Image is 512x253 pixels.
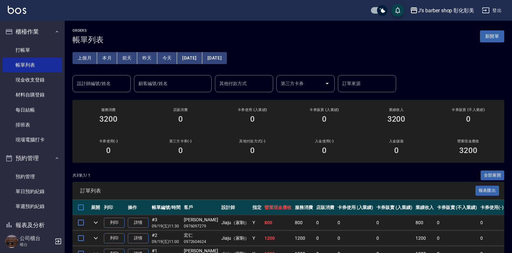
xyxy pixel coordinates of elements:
button: 昨天 [137,52,157,64]
th: 展開 [89,200,102,215]
button: 預約管理 [3,150,62,167]
th: 指定 [251,200,263,215]
button: 上個月 [72,52,97,64]
td: Y [251,215,263,230]
h3: 帳單列表 [72,35,104,44]
h5: 公司櫃台 [20,235,53,242]
button: 新開單 [480,30,504,42]
button: 前天 [117,52,137,64]
a: 單週預約紀錄 [3,199,62,214]
h2: 店販消費 [152,108,208,112]
h3: 0 [178,115,183,124]
td: 0 [479,231,505,246]
th: 服務消費 [293,200,315,215]
p: 櫃台 [20,242,53,247]
button: 全部展開 [481,170,505,181]
img: Logo [8,6,26,14]
td: 800 [414,215,435,230]
h2: 卡券使用(-) [80,139,137,143]
a: 單日預約紀錄 [3,184,62,199]
td: 0 [479,215,505,230]
th: 卡券販賣 (入業績) [375,200,414,215]
button: expand row [91,233,101,243]
td: 0 [435,231,479,246]
h2: 卡券販賣 (入業績) [296,108,352,112]
td: Jiaju（家駒） [220,231,251,246]
h3: 0 [250,115,255,124]
h2: 營業現金應收 [440,139,496,143]
p: 0972604624 [184,239,218,245]
h3: 0 [322,115,327,124]
a: 報表匯出 [475,187,499,193]
a: 詳情 [128,233,149,243]
h2: 第三方卡券(-) [152,139,208,143]
button: 列印 [104,218,125,228]
button: save [391,4,404,17]
a: 排班表 [3,117,62,132]
th: 列印 [102,200,126,215]
h3: 0 [466,115,471,124]
th: 設計師 [220,200,251,215]
th: 卡券使用 (入業績) [336,200,375,215]
p: 0976097279 [184,223,218,229]
button: [DATE] [202,52,227,64]
span: 訂單列表 [80,188,475,194]
h3: 服務消費 [80,108,137,112]
td: #3 [150,215,182,230]
th: 卡券使用(-) [479,200,505,215]
button: J’s barber shop 彰化彰美 [407,4,477,17]
td: 0 [336,215,375,230]
h2: 入金儲值 [368,139,424,143]
h2: 入金使用(-) [296,139,352,143]
p: 09/19 (五) 11:30 [152,223,181,229]
td: 0 [336,231,375,246]
a: 詳情 [128,218,149,228]
div: 宏仁 [184,232,218,239]
h3: 0 [178,146,183,155]
div: [PERSON_NAME] [184,216,218,223]
a: 現場電腦打卡 [3,132,62,147]
td: 0 [315,231,336,246]
a: 每日結帳 [3,103,62,117]
td: 0 [375,231,414,246]
h2: 卡券販賣 (不入業績) [440,108,496,112]
td: #2 [150,231,182,246]
p: 共 3 筆, 1 / 1 [72,172,90,178]
h3: 3200 [459,146,477,155]
th: 店販消費 [315,200,336,215]
h3: 0 [250,146,255,155]
button: expand row [91,218,101,227]
td: 0 [315,215,336,230]
td: 1200 [414,231,435,246]
td: 800 [263,215,293,230]
button: Open [322,78,332,89]
div: J’s barber shop 彰化彰美 [418,6,474,15]
h3: 3200 [387,115,406,124]
a: 現金收支登錄 [3,72,62,87]
a: 帳單列表 [3,58,62,72]
h2: 卡券使用 (入業績) [224,108,281,112]
button: 今天 [157,52,177,64]
td: 1200 [293,231,315,246]
h3: 0 [106,146,111,155]
button: 列印 [104,233,125,243]
td: 1200 [263,231,293,246]
button: 登出 [479,5,504,16]
th: 客戶 [182,200,220,215]
a: 打帳單 [3,43,62,58]
button: 報表匯出 [475,186,499,196]
td: 0 [435,215,479,230]
h2: ORDERS [72,28,104,33]
h3: 0 [394,146,399,155]
h2: 業績收入 [368,108,424,112]
h3: 0 [322,146,327,155]
img: Person [5,235,18,248]
td: 800 [293,215,315,230]
button: 報表及分析 [3,217,62,234]
td: 0 [375,215,414,230]
th: 帳單編號/時間 [150,200,182,215]
th: 卡券販賣 (不入業績) [435,200,479,215]
p: 09/19 (五) 11:00 [152,239,181,245]
button: 本月 [97,52,117,64]
td: Jiaju（家駒） [220,215,251,230]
